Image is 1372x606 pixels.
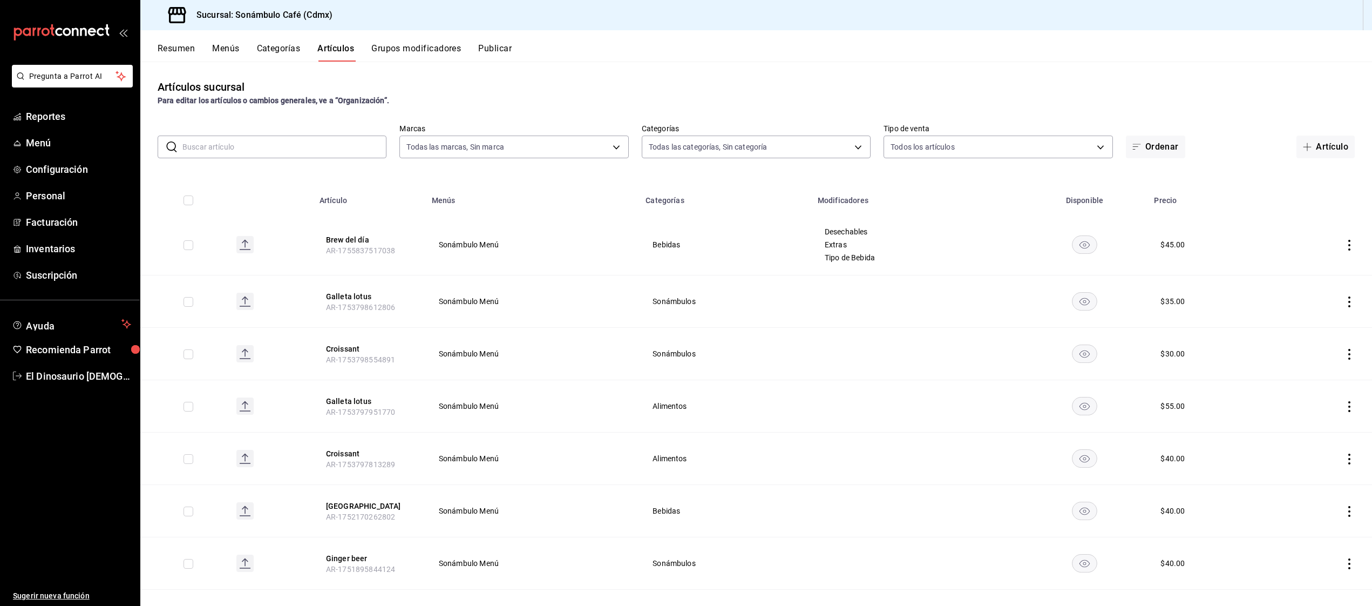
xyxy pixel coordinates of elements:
[1072,397,1097,415] button: availability-product
[13,590,131,602] span: Sugerir nueva función
[1344,558,1355,569] button: actions
[326,460,395,469] span: AR-1753797813289
[406,142,504,152] span: Todas las marcas, Sin marca
[1072,449,1097,468] button: availability-product
[642,125,871,132] label: Categorías
[1344,297,1355,307] button: actions
[26,318,117,331] span: Ayuda
[26,188,131,203] span: Personal
[653,455,798,462] span: Alimentos
[825,228,1008,235] span: Desechables
[439,241,626,248] span: Sonámbulo Menú
[313,180,425,214] th: Artículo
[326,513,395,521] span: AR-1752170262802
[326,553,412,564] button: edit-product-location
[1160,239,1185,250] div: $ 45.00
[1072,554,1097,573] button: availability-product
[1072,502,1097,520] button: availability-product
[1344,454,1355,464] button: actions
[26,369,131,383] span: El Dinosaurio [DEMOGRAPHIC_DATA]
[188,9,332,22] h3: Sucursal: Sonámbulo Café (Cdmx)
[371,43,461,62] button: Grupos modificadores
[257,43,301,62] button: Categorías
[26,162,131,177] span: Configuración
[1344,401,1355,412] button: actions
[811,180,1022,214] th: Modificadores
[439,560,626,567] span: Sonámbulo Menú
[158,79,244,95] div: Artículos sucursal
[26,342,131,357] span: Recomienda Parrot
[891,142,955,152] span: Todos los artículos
[439,507,626,515] span: Sonámbulo Menú
[1160,401,1185,412] div: $ 55.00
[326,408,395,416] span: AR-1753797951770
[317,43,354,62] button: Artículos
[1147,180,1271,214] th: Precio
[1160,296,1185,307] div: $ 35.00
[326,246,395,255] span: AR-1755837517038
[26,109,131,124] span: Reportes
[653,241,798,248] span: Bebidas
[1296,136,1355,158] button: Artículo
[653,298,798,305] span: Sonámbulos
[1072,235,1097,254] button: availability-product
[212,43,239,62] button: Menús
[26,241,131,256] span: Inventarios
[326,344,412,354] button: edit-product-location
[326,303,395,312] span: AR-1753798612806
[439,402,626,410] span: Sonámbulo Menú
[1160,453,1185,464] div: $ 40.00
[439,298,626,305] span: Sonámbulo Menú
[158,96,389,105] strong: Para editar los artículos o cambios generales, ve a “Organización”.
[326,448,412,459] button: edit-product-location
[825,254,1008,261] span: Tipo de Bebida
[653,350,798,358] span: Sonámbulos
[653,507,798,515] span: Bebidas
[639,180,811,214] th: Categorías
[326,291,412,302] button: edit-product-location
[119,28,127,37] button: open_drawer_menu
[26,268,131,282] span: Suscripción
[399,125,628,132] label: Marcas
[12,65,133,87] button: Pregunta a Parrot AI
[653,560,798,567] span: Sonámbulos
[1344,506,1355,517] button: actions
[326,565,395,574] span: AR-1751895844124
[1072,345,1097,363] button: availability-product
[26,215,131,230] span: Facturación
[158,43,1372,62] div: navigation tabs
[825,241,1008,248] span: Extras
[1160,348,1185,359] div: $ 30.00
[1126,136,1185,158] button: Ordenar
[1344,349,1355,360] button: actions
[8,78,133,90] a: Pregunta a Parrot AI
[1022,180,1148,214] th: Disponible
[326,355,395,364] span: AR-1753798554891
[29,71,116,82] span: Pregunta a Parrot AI
[439,455,626,462] span: Sonámbulo Menú
[478,43,512,62] button: Publicar
[1072,292,1097,311] button: availability-product
[26,136,131,150] span: Menú
[653,402,798,410] span: Alimentos
[439,350,626,358] span: Sonámbulo Menú
[1160,506,1185,516] div: $ 40.00
[1160,558,1185,569] div: $ 40.00
[326,396,412,407] button: edit-product-location
[326,501,412,511] button: edit-product-location
[158,43,195,62] button: Resumen
[1344,240,1355,251] button: actions
[326,234,412,245] button: edit-product-location
[425,180,639,214] th: Menús
[182,136,386,158] input: Buscar artículo
[884,125,1112,132] label: Tipo de venta
[649,142,767,152] span: Todas las categorías, Sin categoría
